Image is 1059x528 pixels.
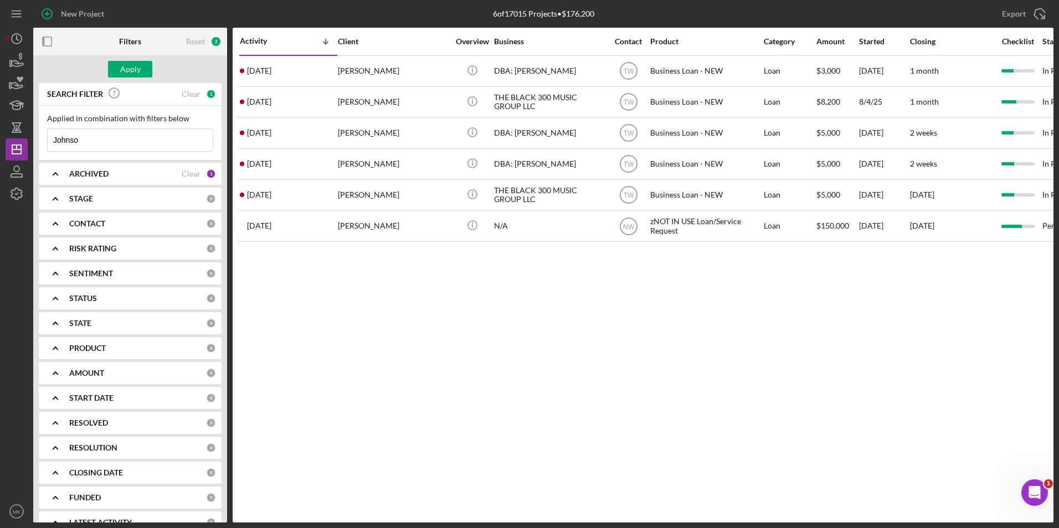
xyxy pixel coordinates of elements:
div: $150,000 [816,211,858,241]
b: SEARCH FILTER [47,90,103,99]
div: $3,000 [816,56,858,86]
div: Clear [182,169,201,178]
b: ARCHIVED [69,169,109,178]
time: 2024-11-04 18:57 [247,190,271,199]
button: Export [991,3,1053,25]
div: 0 [206,493,216,503]
div: 1 [206,169,216,179]
div: Business Loan - NEW [650,87,761,117]
div: 0 [206,368,216,378]
div: Clear [182,90,201,99]
time: 2025-08-12 15:20 [247,66,271,75]
div: THE BLACK 300 MUSIC GROUP LLC [494,180,605,210]
time: 1 month [910,66,939,75]
b: PRODUCT [69,344,106,353]
div: 0 [206,318,216,328]
div: 0 [206,268,216,278]
time: 2025-08-04 15:05 [247,97,271,106]
text: TW [623,99,634,106]
time: 2024-04-09 02:39 [247,221,271,230]
div: Loan [764,211,815,241]
div: Client [338,37,449,46]
b: RESOLVED [69,418,108,427]
div: [DATE] [859,180,909,210]
div: Business Loan - NEW [650,56,761,86]
div: 0 [206,443,216,453]
div: [PERSON_NAME] [338,149,449,179]
div: [PERSON_NAME] [338,180,449,210]
div: Overview [451,37,493,46]
div: Business [494,37,605,46]
b: CONTACT [69,219,105,228]
text: NW [623,222,635,230]
div: 0 [206,244,216,253]
div: 1 [206,89,216,99]
button: Apply [108,61,152,77]
div: 0 [206,418,216,428]
div: Amount [816,37,858,46]
div: [DATE] [859,118,909,148]
div: Contact [608,37,649,46]
div: THE BLACK 300 MUSIC GROUP LLC [494,87,605,117]
button: New Project [33,3,115,25]
b: AMOUNT [69,369,104,377]
b: Filters [119,37,141,46]
div: $5,000 [816,180,858,210]
b: FUNDED [69,493,101,502]
div: N/A [494,211,605,241]
div: Activity [240,37,289,45]
text: TW [623,130,634,137]
div: $8,200 [816,87,858,117]
text: TW [623,161,634,168]
div: 2 [210,36,222,47]
div: 0 [206,343,216,353]
time: 2025-07-15 20:18 [247,159,271,168]
b: LATEST ACTIVITY [69,518,132,527]
div: Business Loan - NEW [650,118,761,148]
div: Apply [120,61,141,77]
time: 2 weeks [910,128,937,137]
text: TW [623,191,634,199]
div: 0 [206,219,216,229]
text: MK [13,509,21,515]
div: [PERSON_NAME] [338,211,449,241]
b: CLOSING DATE [69,468,123,477]
time: 2025-07-15 21:10 [247,128,271,137]
div: 0 [206,293,216,303]
div: $5,000 [816,118,858,148]
time: 2 weeks [910,159,937,168]
div: Started [859,37,909,46]
b: SENTIMENT [69,269,113,278]
div: Loan [764,118,815,148]
div: [DATE] [859,56,909,86]
div: 0 [206,468,216,478]
div: Reset [186,37,205,46]
time: [DATE] [910,221,934,230]
div: Category [764,37,815,46]
div: $5,000 [816,149,858,179]
div: Product [650,37,761,46]
b: RISK RATING [69,244,116,253]
div: [PERSON_NAME] [338,56,449,86]
div: [PERSON_NAME] [338,118,449,148]
div: 6 of 17015 Projects • $176,200 [493,9,594,18]
div: DBA: [PERSON_NAME] [494,118,605,148]
div: Checklist [994,37,1041,46]
div: zNOT IN USE Loan/Service Request [650,211,761,241]
time: [DATE] [910,190,934,199]
div: Business Loan - NEW [650,149,761,179]
iframe: Intercom live chat [1021,479,1048,506]
div: 0 [206,194,216,204]
div: 8/4/25 [859,87,909,117]
b: STAGE [69,194,93,203]
time: 1 month [910,97,939,106]
b: STATE [69,319,91,328]
div: DBA: [PERSON_NAME] [494,56,605,86]
div: Closing [910,37,993,46]
div: [DATE] [859,211,909,241]
div: 0 [206,517,216,527]
b: RESOLUTION [69,443,117,452]
b: STATUS [69,294,97,303]
div: [PERSON_NAME] [338,87,449,117]
b: START DATE [69,394,114,402]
